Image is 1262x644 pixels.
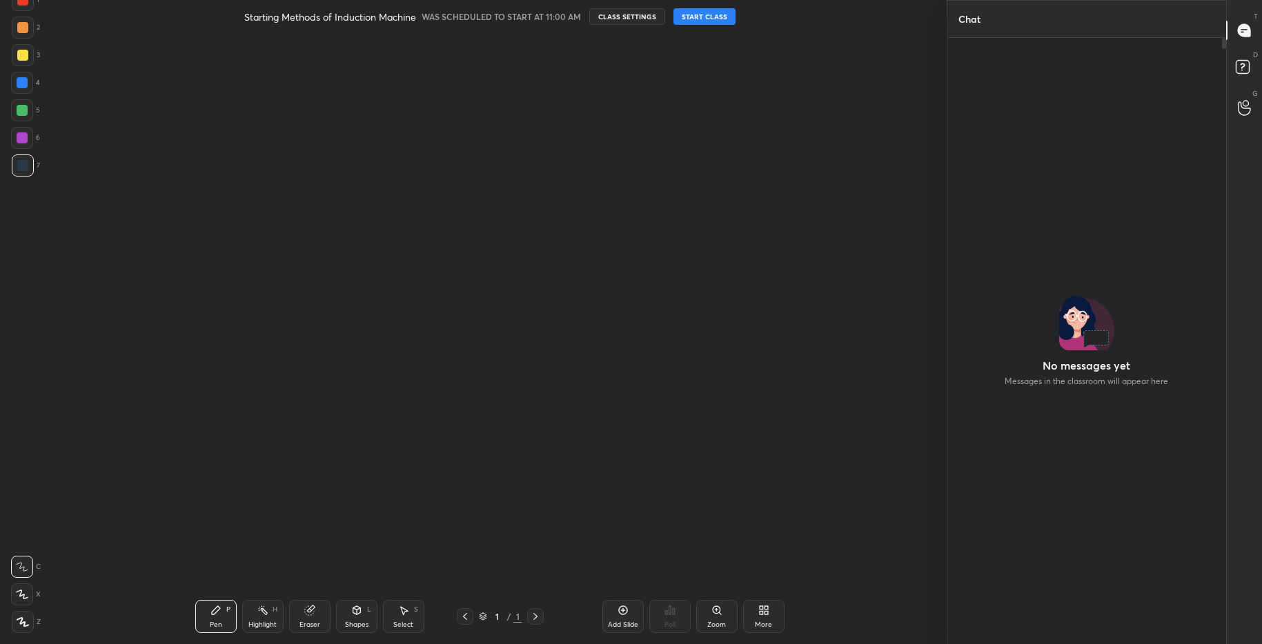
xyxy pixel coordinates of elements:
[210,621,222,628] div: Pen
[755,621,772,628] div: More
[393,621,413,628] div: Select
[1253,50,1258,60] p: D
[11,127,40,149] div: 6
[589,8,665,25] button: CLASS SETTINGS
[513,610,522,623] div: 1
[248,621,277,628] div: Highlight
[12,611,41,633] div: Z
[1254,11,1258,21] p: T
[11,99,40,121] div: 5
[11,556,41,578] div: C
[12,154,40,177] div: 7
[490,612,504,621] div: 1
[299,621,320,628] div: Eraser
[422,10,581,23] h5: WAS SCHEDULED TO START AT 11:00 AM
[226,606,230,613] div: P
[273,606,277,613] div: H
[367,606,371,613] div: L
[707,621,726,628] div: Zoom
[673,8,736,25] button: START CLASS
[345,621,368,628] div: Shapes
[414,606,418,613] div: S
[244,10,416,23] h4: Starting Methods of Induction Machine
[11,72,40,94] div: 4
[11,583,41,605] div: X
[506,612,511,621] div: /
[947,1,992,37] p: Chat
[12,44,40,66] div: 3
[608,621,638,628] div: Add Slide
[1252,88,1258,99] p: G
[12,17,40,39] div: 2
